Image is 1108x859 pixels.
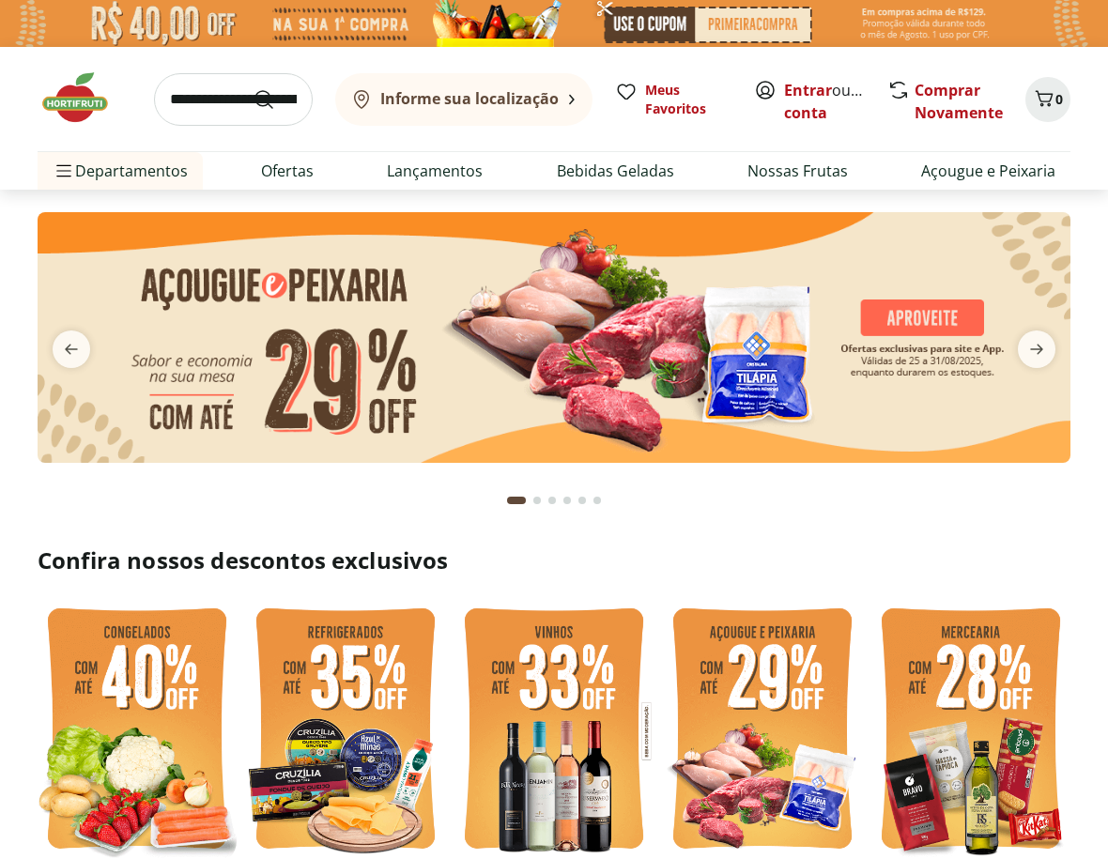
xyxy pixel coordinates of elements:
[915,80,1003,123] a: Comprar Novamente
[784,79,868,124] span: ou
[380,88,559,109] b: Informe sua localização
[38,545,1070,575] h2: Confira nossos descontos exclusivos
[1055,90,1063,108] span: 0
[575,478,590,523] button: Go to page 5 from fs-carousel
[53,148,75,193] button: Menu
[530,478,545,523] button: Go to page 2 from fs-carousel
[557,160,674,182] a: Bebidas Geladas
[615,81,731,118] a: Meus Favoritos
[38,69,131,126] img: Hortifruti
[253,88,298,111] button: Submit Search
[38,212,1070,462] img: açougue
[784,80,832,100] a: Entrar
[590,478,605,523] button: Go to page 6 from fs-carousel
[921,160,1055,182] a: Açougue e Peixaria
[645,81,731,118] span: Meus Favoritos
[545,478,560,523] button: Go to page 3 from fs-carousel
[261,160,314,182] a: Ofertas
[1025,77,1070,122] button: Carrinho
[387,160,483,182] a: Lançamentos
[784,80,887,123] a: Criar conta
[503,478,530,523] button: Current page from fs-carousel
[154,73,313,126] input: search
[38,330,105,368] button: previous
[53,148,188,193] span: Departamentos
[1003,330,1070,368] button: next
[747,160,848,182] a: Nossas Frutas
[335,73,592,126] button: Informe sua localização
[560,478,575,523] button: Go to page 4 from fs-carousel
